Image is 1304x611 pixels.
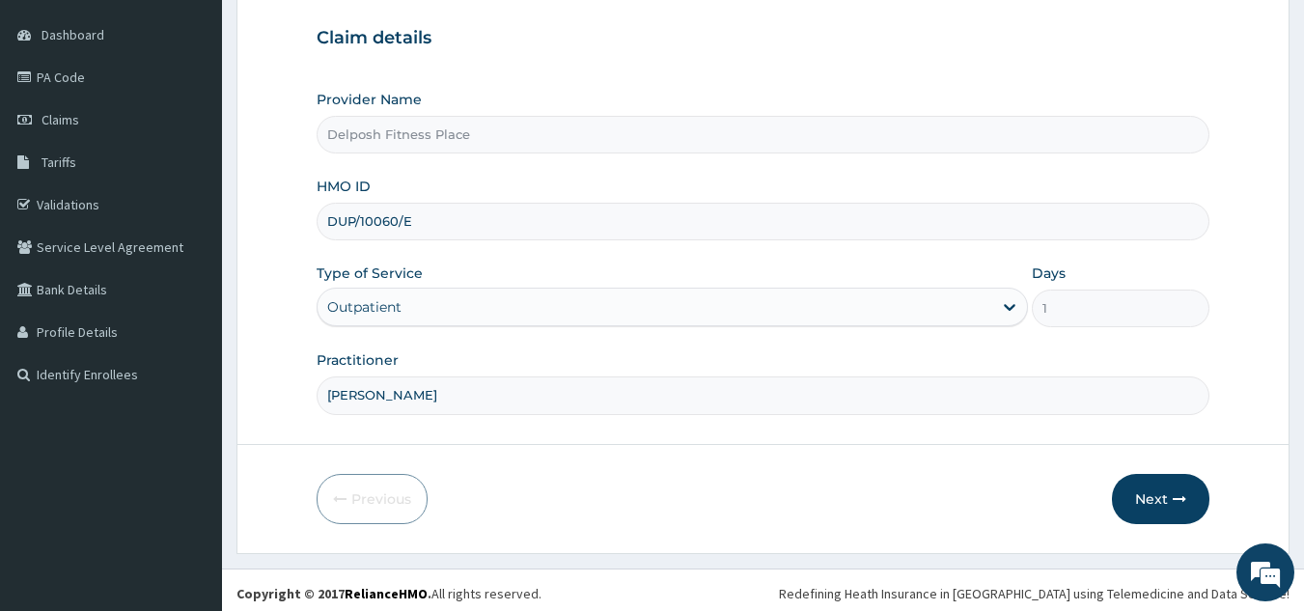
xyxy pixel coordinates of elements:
span: Dashboard [42,26,104,43]
div: Chat with us now [100,108,324,133]
span: Tariffs [42,153,76,171]
label: Days [1032,264,1066,283]
label: HMO ID [317,177,371,196]
a: RelianceHMO [345,585,428,602]
label: Practitioner [317,350,399,370]
textarea: Type your message and hit 'Enter' [10,406,368,474]
img: d_794563401_company_1708531726252_794563401 [36,97,78,145]
span: Claims [42,111,79,128]
label: Provider Name [317,90,422,109]
button: Previous [317,474,428,524]
label: Type of Service [317,264,423,283]
span: We're online! [112,182,266,377]
h3: Claim details [317,28,1210,49]
button: Next [1112,474,1209,524]
div: Minimize live chat window [317,10,363,56]
input: Enter Name [317,376,1210,414]
div: Redefining Heath Insurance in [GEOGRAPHIC_DATA] using Telemedicine and Data Science! [779,584,1290,603]
input: Enter HMO ID [317,203,1210,240]
strong: Copyright © 2017 . [236,585,431,602]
